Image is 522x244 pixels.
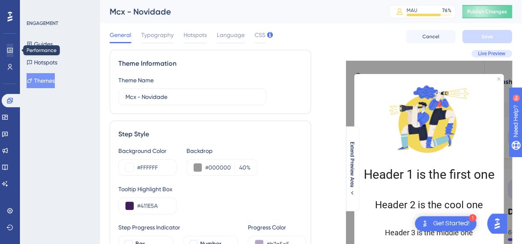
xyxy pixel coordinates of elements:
[27,55,57,70] button: Hotspots
[27,73,55,88] button: Themes
[118,146,176,156] div: Background Color
[442,7,451,14] div: 76 %
[462,30,512,43] button: Save
[110,30,131,40] span: General
[56,4,61,11] div: 9+
[361,228,497,237] h3: Header 3 is the middle one
[387,77,471,160] img: Modal Media
[433,219,470,228] div: Get Started!
[248,222,306,232] div: Progress Color
[415,216,476,231] div: Open Get Started! checklist, remaining modules: 1
[118,75,154,85] div: Theme Name
[27,20,58,27] div: ENGAGEMENT
[141,30,174,40] span: Typography
[118,59,302,69] div: Theme Information
[361,199,497,211] h2: Header 2 is the cool one
[487,211,512,236] iframe: UserGuiding AI Assistant Launcher
[497,77,500,81] div: Close Preview
[478,50,505,57] span: Live Preview
[118,129,302,139] div: Step Style
[407,7,417,14] div: MAU
[184,30,207,40] span: Hotspots
[467,8,507,15] span: Publish Changes
[462,5,512,18] button: Publish Changes
[125,92,259,101] input: Theme Name
[217,30,245,40] span: Language
[234,163,250,173] label: %
[349,142,355,187] span: Extend Preview Area
[346,142,359,196] button: Extend Preview Area
[422,33,439,40] span: Cancel
[361,167,497,182] h1: Header 1 is the first one
[255,30,265,40] span: CSS
[27,37,53,52] button: Guides
[20,2,52,12] span: Need Help?
[406,30,456,43] button: Cancel
[237,163,246,173] input: %
[110,6,368,17] div: Mcx - Novidade
[469,214,476,222] div: 1
[118,222,238,232] div: Step Progress Indicator
[481,33,493,40] span: Save
[186,146,257,156] div: Backdrop
[420,219,430,229] img: launcher-image-alternative-text
[118,184,302,194] div: Tooltip Highlight Box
